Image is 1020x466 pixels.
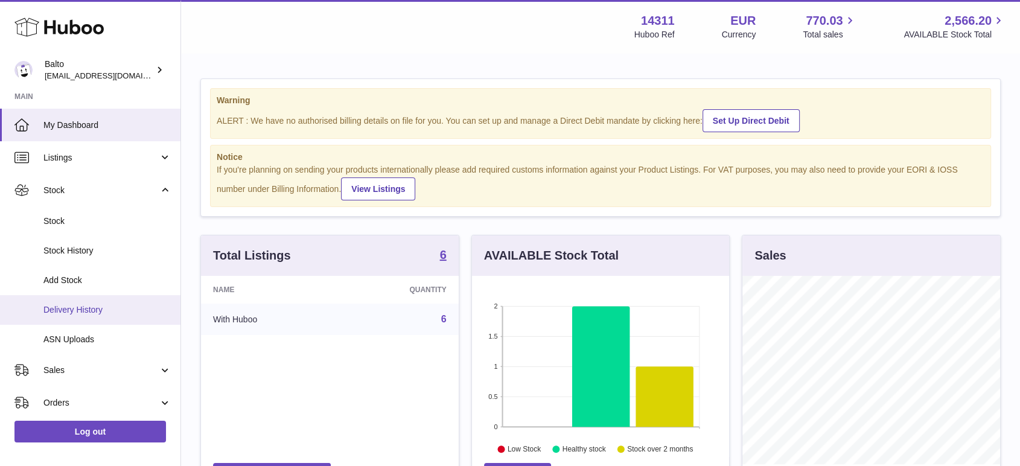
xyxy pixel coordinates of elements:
[730,13,756,29] strong: EUR
[441,314,447,324] a: 6
[43,365,159,376] span: Sales
[703,109,800,132] a: Set Up Direct Debit
[722,29,756,40] div: Currency
[341,177,415,200] a: View Listings
[440,249,447,261] strong: 6
[904,29,1006,40] span: AVAILABLE Stock Total
[43,275,171,286] span: Add Stock
[641,13,675,29] strong: 14311
[43,397,159,409] span: Orders
[806,13,843,29] span: 770.03
[494,302,497,310] text: 2
[563,445,607,454] text: Healthy stock
[494,363,497,370] text: 1
[14,61,33,79] img: ops@balto.fr
[754,247,786,264] h3: Sales
[45,59,153,81] div: Balto
[634,29,675,40] div: Huboo Ref
[484,247,619,264] h3: AVAILABLE Stock Total
[43,152,159,164] span: Listings
[43,185,159,196] span: Stock
[43,334,171,345] span: ASN Uploads
[488,333,497,340] text: 1.5
[904,13,1006,40] a: 2,566.20 AVAILABLE Stock Total
[508,445,541,454] text: Low Stock
[627,445,693,454] text: Stock over 2 months
[803,13,856,40] a: 770.03 Total sales
[43,120,171,131] span: My Dashboard
[201,304,337,335] td: With Huboo
[43,245,171,257] span: Stock History
[945,13,992,29] span: 2,566.20
[217,152,984,163] strong: Notice
[14,421,166,442] a: Log out
[217,95,984,106] strong: Warning
[201,276,337,304] th: Name
[45,71,177,80] span: [EMAIL_ADDRESS][DOMAIN_NAME]
[43,215,171,227] span: Stock
[803,29,856,40] span: Total sales
[337,276,459,304] th: Quantity
[217,164,984,200] div: If you're planning on sending your products internationally please add required customs informati...
[488,393,497,400] text: 0.5
[213,247,291,264] h3: Total Listings
[43,304,171,316] span: Delivery History
[217,107,984,132] div: ALERT : We have no authorised billing details on file for you. You can set up and manage a Direct...
[494,423,497,430] text: 0
[440,249,447,263] a: 6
